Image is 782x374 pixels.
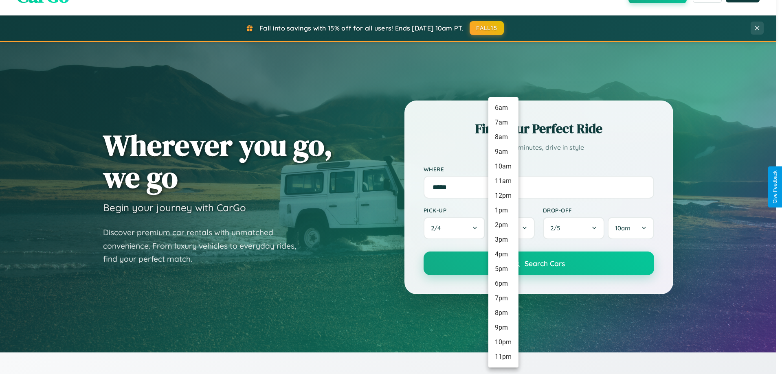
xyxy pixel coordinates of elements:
[488,115,518,130] li: 7am
[488,350,518,364] li: 11pm
[488,262,518,276] li: 5pm
[488,306,518,320] li: 8pm
[772,171,778,203] div: Give Feedback
[488,159,518,174] li: 10am
[488,174,518,188] li: 11am
[488,188,518,203] li: 12pm
[488,203,518,218] li: 1pm
[488,320,518,335] li: 9pm
[488,276,518,291] li: 6pm
[488,335,518,350] li: 10pm
[488,232,518,247] li: 3pm
[488,101,518,115] li: 6am
[488,144,518,159] li: 9am
[488,218,518,232] li: 2pm
[488,247,518,262] li: 4pm
[488,291,518,306] li: 7pm
[488,130,518,144] li: 8am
